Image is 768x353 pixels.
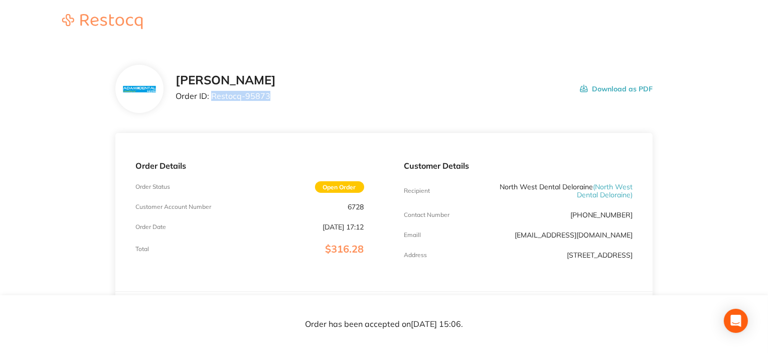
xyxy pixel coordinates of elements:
th: Contract Price Excl. GST [384,292,459,315]
p: Order Date [135,223,166,230]
p: 6728 [348,203,364,211]
p: Address [404,252,427,259]
button: Download as PDF [580,73,653,104]
a: Restocq logo [52,14,152,31]
p: North West Dental Deloraine [480,183,633,199]
p: Order has been accepted on [DATE] 15:06 . [305,320,463,329]
th: Quantity [535,292,578,315]
p: Order Status [135,183,170,190]
span: $316.28 [326,243,364,255]
p: Order Details [135,161,364,170]
h2: [PERSON_NAME] [176,73,276,87]
span: ( North West Dental Deloraine ) [577,182,633,199]
th: Total [577,292,653,315]
p: Contact Number [404,211,450,218]
p: Customer Details [404,161,633,170]
p: [STREET_ADDRESS] [567,251,633,259]
img: N3hiYW42Mg [123,86,156,92]
p: Emaill [404,231,421,239]
p: Recipient [404,187,430,194]
p: [PHONE_NUMBER] [570,211,633,219]
span: Open Order [315,181,364,193]
p: Customer Account Number [135,203,211,210]
img: Restocq logo [52,14,152,29]
p: Total [135,246,149,253]
p: [DATE] 17:12 [323,223,364,231]
th: Item [115,292,384,315]
p: Order ID: Restocq- 95873 [176,91,276,100]
a: [EMAIL_ADDRESS][DOMAIN_NAME] [515,230,633,240]
div: Open Intercom Messenger [724,309,748,333]
th: RRP Price Excl. GST [459,292,535,315]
